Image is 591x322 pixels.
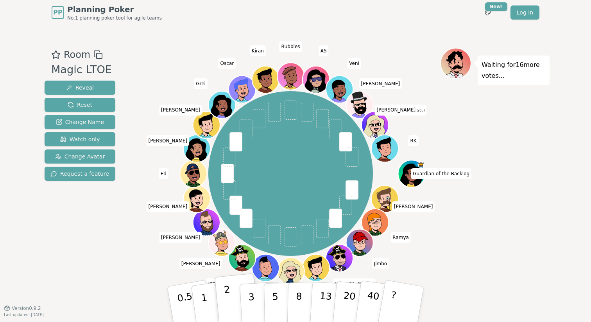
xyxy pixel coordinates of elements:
[53,8,62,17] span: PP
[359,78,402,89] span: Click to change your name
[347,58,361,69] span: Click to change your name
[250,45,266,56] span: Click to change your name
[45,98,115,112] button: Reset
[279,41,302,52] span: Click to change your name
[408,135,418,146] span: Click to change your name
[159,232,202,243] span: Click to change your name
[4,305,41,311] button: Version0.9.2
[375,104,427,115] span: Click to change your name
[159,168,168,179] span: Click to change your name
[66,84,94,92] span: Reveal
[68,101,92,109] span: Reset
[64,48,90,62] span: Room
[60,135,100,143] span: Watch only
[372,258,389,269] span: Click to change your name
[218,58,236,69] span: Click to change your name
[390,232,411,243] span: Click to change your name
[481,5,495,20] button: New!
[415,109,425,112] span: (you)
[45,149,115,164] button: Change Avatar
[45,132,115,146] button: Watch only
[55,153,105,160] span: Change Avatar
[179,258,222,269] span: Click to change your name
[417,161,424,167] span: Guardian of the Backlog is the host
[52,4,162,21] a: PPPlanning PokerNo.1 planning poker tool for agile teams
[51,170,109,178] span: Request a feature
[159,104,202,115] span: Click to change your name
[333,278,376,289] span: Click to change your name
[392,201,435,212] span: Click to change your name
[147,135,190,146] span: Click to change your name
[12,305,41,311] span: Version 0.9.2
[51,62,112,78] div: Magic LTOE
[45,167,115,181] button: Request a feature
[4,313,44,317] span: Last updated: [DATE]
[45,81,115,95] button: Reveal
[194,78,208,89] span: Click to change your name
[411,168,471,179] span: Click to change your name
[485,2,507,11] div: New!
[45,115,115,129] button: Change Name
[67,4,162,15] span: Planning Poker
[319,45,329,56] span: Click to change your name
[482,59,546,81] p: Waiting for 16 more votes...
[51,48,61,62] button: Add as favourite
[362,112,388,137] button: Click to change your avatar
[510,5,539,20] a: Log in
[147,201,190,212] span: Click to change your name
[56,118,104,126] span: Change Name
[67,15,162,21] span: No.1 planning poker tool for agile teams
